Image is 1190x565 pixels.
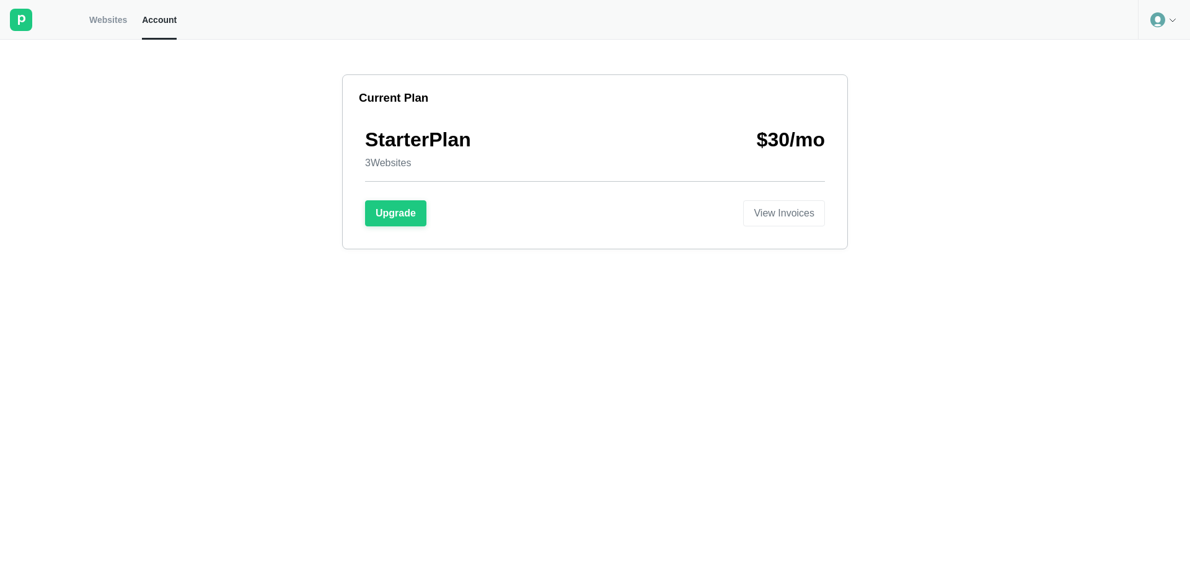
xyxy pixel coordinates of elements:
p: 3 Websites [365,158,471,169]
h1: $ 30 /mo [757,128,825,151]
h1: Starter Plan [365,128,471,151]
button: View Invoices [743,200,825,226]
div: View Invoices [754,208,814,219]
span: Account [142,14,177,25]
div: Upgrade [376,208,416,219]
span: Websites [89,14,127,25]
button: Upgrade [365,200,426,226]
h3: Current Plan [359,91,428,105]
